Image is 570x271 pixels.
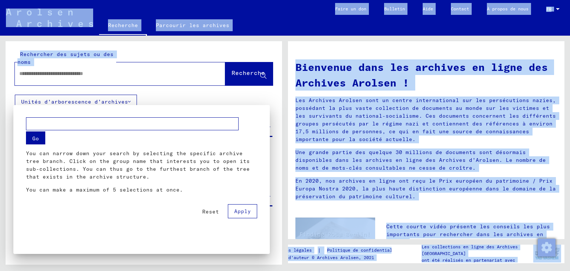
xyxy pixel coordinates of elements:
img: Arolsen_neg.svg [6,9,93,27]
p: You can make a maximum of 5 selections at once. [26,186,257,194]
font: Les Archives Arolsen sont un centre international sur les persécutions nazies, possédant la plus ... [295,97,556,143]
font: Cette courte vidéo présente les conseils les plus importants pour rechercher dans les archives en... [386,223,550,245]
font: À propos de nous [487,6,528,12]
font: En 2020, nos archives en ligne ont reçu le Prix européen du patrimoine / Prix Europa Nostra 2020,... [295,177,556,200]
p: You can narrow down your search by selecting the specific archive tree branch. Click on the group... [26,150,257,181]
img: video.jpg [295,218,375,261]
button: Reset [196,205,225,218]
span: Apply [234,208,251,215]
img: yv_logo.png [533,244,561,263]
font: Recherche [232,69,265,76]
font: Faire un don [335,6,366,12]
font: Rechercher des sujets ou des noms [17,51,114,65]
font: ont été réalisés en partenariat avec [422,257,515,263]
font: Parcourir les archives [156,22,229,29]
font: Bienvenue dans les archives en ligne des Archives Arolsen ! [295,61,548,89]
font: Mentions légales [270,247,312,253]
span: Reset [202,208,219,215]
font: Recherche [108,22,138,29]
button: Apply [228,204,257,218]
font: Droits d'auteur © Archives Arolsen, 2021 [270,255,374,260]
font: Politique de confidentialité [327,247,400,253]
font: Bulletin [384,6,405,12]
font: | [318,247,321,254]
button: Go [26,131,45,144]
font: Unités d'arborescence d'archives [21,98,128,105]
font: Aide [423,6,433,12]
font: Contact [451,6,469,12]
font: Une grande partie des quelque 30 millions de documents sont désormais disponibles dans les archiv... [295,149,546,171]
font: FR [546,6,551,12]
img: Modifier le consentement [538,239,556,257]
